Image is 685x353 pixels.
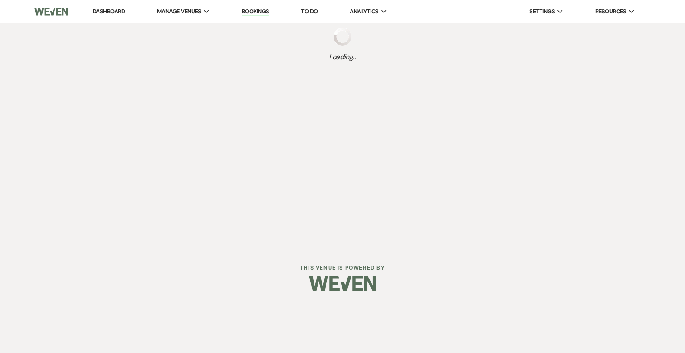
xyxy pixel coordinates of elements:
span: Resources [595,7,626,16]
img: Weven Logo [34,2,68,21]
span: Analytics [350,7,378,16]
img: loading spinner [334,28,351,46]
a: To Do [301,8,318,15]
a: Bookings [242,8,269,16]
span: Settings [529,7,555,16]
span: Loading... [329,52,356,62]
a: Dashboard [93,8,125,15]
span: Manage Venues [157,7,201,16]
img: Weven Logo [309,268,376,299]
